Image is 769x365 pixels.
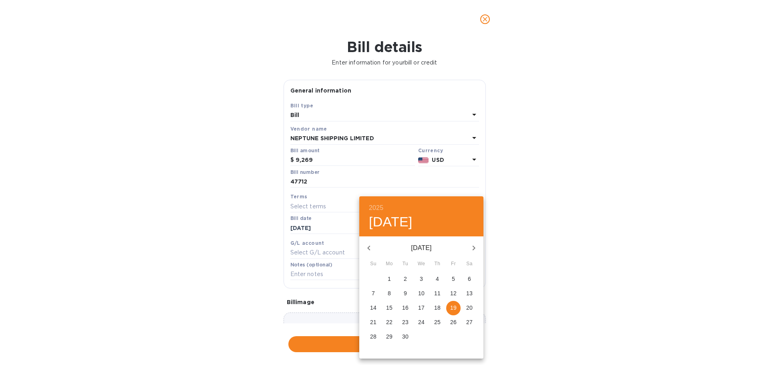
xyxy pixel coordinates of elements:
button: 7 [366,286,380,301]
p: 5 [452,275,455,283]
p: 14 [370,304,376,312]
span: We [414,260,429,268]
button: 26 [446,315,461,330]
button: 16 [398,301,413,315]
button: 4 [430,272,445,286]
span: Sa [462,260,477,268]
button: 27 [462,315,477,330]
button: 20 [462,301,477,315]
button: [DATE] [369,214,413,230]
button: 15 [382,301,397,315]
p: 17 [418,304,425,312]
button: 6 [462,272,477,286]
button: 17 [414,301,429,315]
p: 28 [370,333,376,341]
button: 30 [398,330,413,344]
button: 2 [398,272,413,286]
p: 3 [420,275,423,283]
p: 15 [386,304,393,312]
p: 18 [434,304,441,312]
span: Mo [382,260,397,268]
button: 21 [366,315,380,330]
p: 8 [388,289,391,297]
button: 8 [382,286,397,301]
p: 2 [404,275,407,283]
p: 9 [404,289,407,297]
button: 1 [382,272,397,286]
button: 18 [430,301,445,315]
p: 13 [466,289,473,297]
p: 22 [386,318,393,326]
p: [DATE] [378,243,464,253]
p: 24 [418,318,425,326]
button: 28 [366,330,380,344]
button: 14 [366,301,380,315]
button: 3 [414,272,429,286]
p: 21 [370,318,376,326]
span: Th [430,260,445,268]
button: 23 [398,315,413,330]
button: 11 [430,286,445,301]
button: 13 [462,286,477,301]
button: 29 [382,330,397,344]
span: Tu [398,260,413,268]
p: 4 [436,275,439,283]
button: 2025 [369,202,383,214]
button: 24 [414,315,429,330]
p: 1 [388,275,391,283]
p: 11 [434,289,441,297]
p: 30 [402,333,409,341]
p: 19 [450,304,457,312]
button: 12 [446,286,461,301]
button: 19 [446,301,461,315]
p: 10 [418,289,425,297]
button: 5 [446,272,461,286]
p: 16 [402,304,409,312]
span: Su [366,260,380,268]
span: Fr [446,260,461,268]
button: 10 [414,286,429,301]
p: 27 [466,318,473,326]
p: 29 [386,333,393,341]
p: 25 [434,318,441,326]
p: 26 [450,318,457,326]
button: 22 [382,315,397,330]
button: 25 [430,315,445,330]
button: 9 [398,286,413,301]
p: 6 [468,275,471,283]
p: 20 [466,304,473,312]
p: 7 [372,289,375,297]
p: 23 [402,318,409,326]
p: 12 [450,289,457,297]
